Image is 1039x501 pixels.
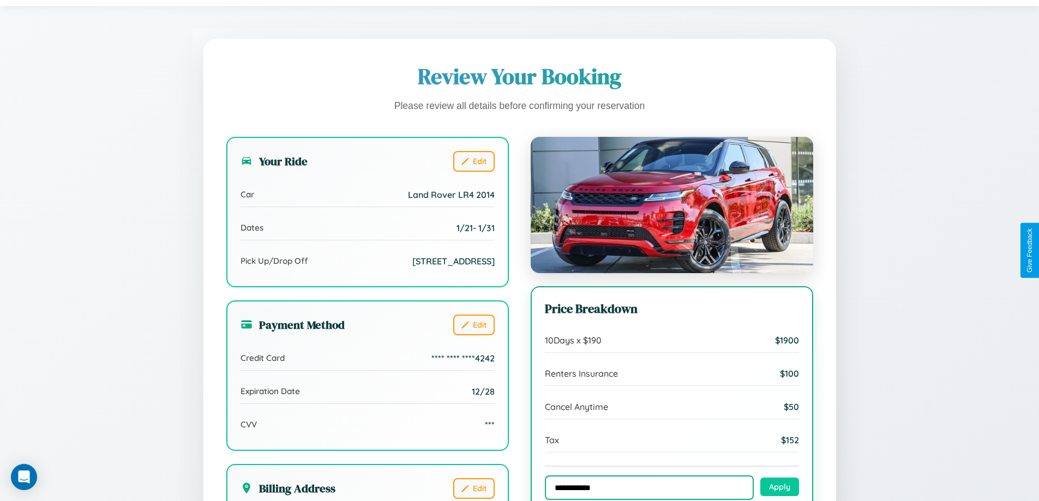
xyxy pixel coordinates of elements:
[531,137,813,273] img: Land Rover LR4
[1026,228,1034,273] div: Give Feedback
[241,480,335,496] h3: Billing Address
[545,300,799,317] h3: Price Breakdown
[545,401,608,412] span: Cancel Anytime
[241,386,300,396] span: Expiration Date
[545,335,602,346] span: 10 Days x $ 190
[545,368,618,379] span: Renters Insurance
[457,222,495,233] span: 1 / 21 - 1 / 31
[472,386,495,397] span: 12/28
[241,256,308,266] span: Pick Up/Drop Off
[241,189,254,200] span: Car
[241,222,263,233] span: Dates
[775,335,799,346] span: $ 1900
[226,98,813,115] p: Please review all details before confirming your reservation
[545,434,559,445] span: Tax
[784,401,799,412] span: $ 50
[408,189,495,200] span: Land Rover LR4 2014
[226,62,813,91] h1: Review Your Booking
[760,478,799,496] button: Apply
[241,317,345,333] h3: Payment Method
[780,368,799,379] span: $ 100
[781,434,799,445] span: $ 152
[241,153,308,169] h3: Your Ride
[453,151,495,172] button: Edit
[453,315,495,335] button: Edit
[453,478,495,499] button: Edit
[241,353,285,363] span: Credit Card
[11,464,37,490] div: Open Intercom Messenger
[412,256,495,267] span: [STREET_ADDRESS]
[241,419,257,430] span: CVV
